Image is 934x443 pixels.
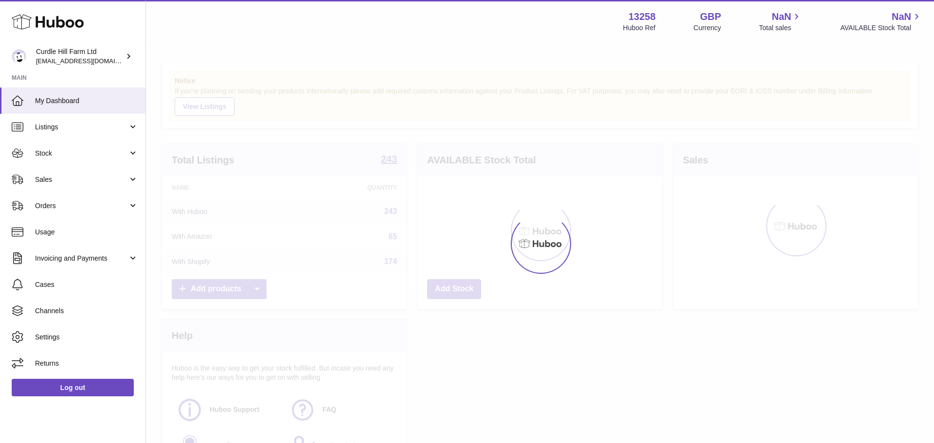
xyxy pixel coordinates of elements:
[35,306,138,316] span: Channels
[36,47,124,66] div: Curdle Hill Farm Ltd
[694,23,721,33] div: Currency
[12,49,26,64] img: internalAdmin-13258@internal.huboo.com
[629,10,656,23] strong: 13258
[35,201,128,211] span: Orders
[35,228,138,237] span: Usage
[12,379,134,396] a: Log out
[35,123,128,132] span: Listings
[35,96,138,106] span: My Dashboard
[840,10,922,33] a: NaN AVAILABLE Stock Total
[35,254,128,263] span: Invoicing and Payments
[700,10,721,23] strong: GBP
[892,10,911,23] span: NaN
[36,57,143,65] span: [EMAIL_ADDRESS][DOMAIN_NAME]
[759,10,802,33] a: NaN Total sales
[759,23,802,33] span: Total sales
[35,149,128,158] span: Stock
[35,333,138,342] span: Settings
[623,23,656,33] div: Huboo Ref
[35,175,128,184] span: Sales
[35,280,138,289] span: Cases
[772,10,791,23] span: NaN
[840,23,922,33] span: AVAILABLE Stock Total
[35,359,138,368] span: Returns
